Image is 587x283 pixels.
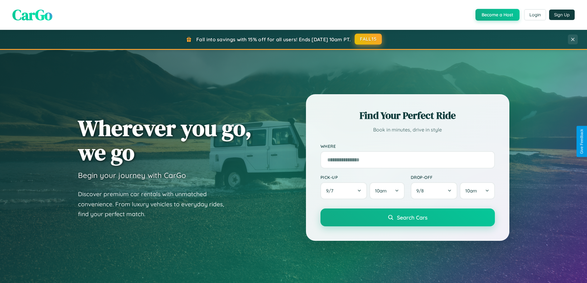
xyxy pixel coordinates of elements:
span: Search Cars [397,214,427,221]
button: 10am [460,182,495,199]
label: Pick-up [320,175,405,180]
p: Book in minutes, drive in style [320,125,495,134]
h3: Begin your journey with CarGo [78,171,186,180]
button: 10am [369,182,404,199]
button: Login [524,9,546,20]
span: 9 / 8 [416,188,427,194]
span: 10am [375,188,387,194]
button: 9/8 [411,182,458,199]
span: 10am [465,188,477,194]
button: Sign Up [549,10,575,20]
span: 9 / 7 [326,188,336,194]
label: Drop-off [411,175,495,180]
button: FALL15 [355,34,382,45]
button: 9/7 [320,182,367,199]
span: CarGo [12,5,52,25]
button: Search Cars [320,208,495,226]
button: Become a Host [475,9,520,21]
span: Fall into savings with 15% off for all users! Ends [DATE] 10am PT. [196,36,351,42]
h1: Wherever you go, we go [78,116,252,164]
p: Discover premium car rentals with unmatched convenience. From luxury vehicles to everyday rides, ... [78,189,232,219]
div: Give Feedback [580,129,584,154]
h2: Find Your Perfect Ride [320,109,495,122]
label: Where [320,144,495,149]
